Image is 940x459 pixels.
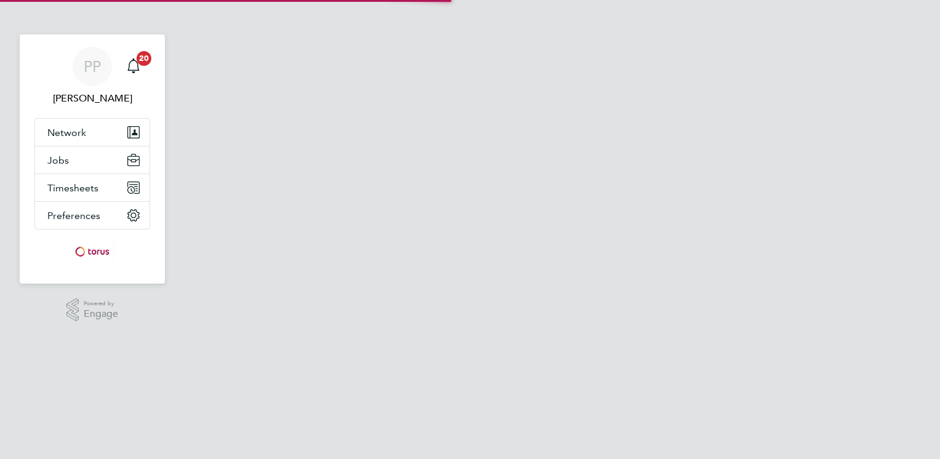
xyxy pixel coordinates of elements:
[34,242,150,261] a: Go to home page
[47,182,98,194] span: Timesheets
[35,119,149,146] button: Network
[47,210,100,222] span: Preferences
[121,47,146,86] a: 20
[20,34,165,284] nav: Main navigation
[47,127,86,138] span: Network
[34,47,150,106] a: PP[PERSON_NAME]
[34,91,150,106] span: Paul Power
[71,242,114,261] img: torus-logo-retina.png
[35,202,149,229] button: Preferences
[66,298,119,322] a: Powered byEngage
[84,58,101,74] span: PP
[47,154,69,166] span: Jobs
[35,174,149,201] button: Timesheets
[137,51,151,66] span: 20
[84,298,118,309] span: Powered by
[35,146,149,174] button: Jobs
[84,309,118,319] span: Engage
